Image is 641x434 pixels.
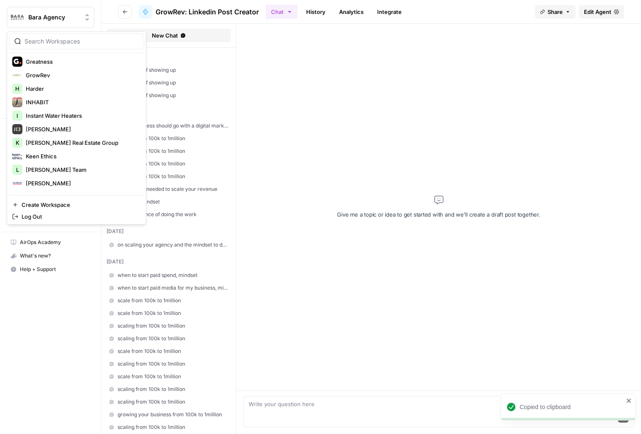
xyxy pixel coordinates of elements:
a: scale from 100k to 1million [107,294,231,307]
span: the power of showing up [118,92,228,99]
img: Greatness Logo [12,57,22,67]
a: scale from 100k to 1million [107,345,231,358]
a: scaling from 100k to 1million [107,320,231,332]
span: a "scale" mindset [118,198,228,206]
span: Greatness [26,57,137,66]
a: Create Workspace [9,199,144,211]
span: Create Workspace [22,201,137,209]
span: INHABIT [26,98,137,106]
span: scale from 100k to 1million [118,309,228,317]
img: Lia Garvin Logo [12,178,22,188]
img: Jim Carter Logo [12,124,22,134]
button: What's new? [7,249,94,263]
a: scale from 100k to 1million [107,370,231,383]
span: on scaling your agency and the mindset to do it [118,241,228,249]
a: when to start paid media for my business, mindset [107,282,231,294]
div: What's new? [7,250,94,262]
span: scaling from 100k to 1million [118,173,228,180]
a: when to start paid spend, mindset [107,269,231,282]
span: Why a business should go with a digital marketing agency? [118,122,228,130]
span: scaling from 100k to 1million [118,160,228,168]
a: scaling from 100k to 1million [107,396,231,408]
span: K [16,138,19,147]
span: Edit Agent [584,8,611,16]
button: Share [535,5,575,19]
img: Keen Ethics Logo [12,151,22,161]
a: the importance of doing the work [107,208,231,221]
span: scaling from 100k to 1million [118,360,228,368]
a: scaling from 100k to 1million [107,358,231,370]
span: the power of showing up [118,66,228,74]
a: scaling from 100k to 1million [107,421,231,434]
span: scaling from 100k to 1million [118,385,228,393]
a: History [301,5,331,19]
a: a "scale" mindset [107,195,231,208]
span: scaling from 100k to 1million [118,322,228,330]
span: scaling from 100k to 1million [118,398,228,406]
span: Bara Agency [28,13,79,22]
img: INHABIT Logo [12,97,22,107]
span: [PERSON_NAME] [26,125,137,133]
button: New Chat [107,29,231,42]
a: GrowRev: Linkedin Post Creator [139,5,259,19]
div: [DATE] [107,228,231,235]
a: Edit Agent [579,5,624,19]
a: the power of showing up [107,89,231,102]
a: on scaling your agency and the mindset to do it [107,239,231,251]
span: Share [548,8,563,16]
span: the #1 thing needed to scale your revenue [118,185,228,193]
button: close [626,397,632,404]
a: scale from 100k to 1million [107,307,231,320]
a: the power of showing up [107,76,231,89]
span: AirOps Academy [20,239,90,246]
span: Log Out [22,212,137,221]
span: Harder [26,84,137,93]
span: [PERSON_NAME] [26,179,137,187]
a: scaling from 100k to 1million [107,145,231,157]
span: Help + Support [20,266,90,273]
a: scaling from 100k to 1million [107,132,231,145]
span: scale from 100k to 1million [118,347,228,355]
a: Why a business should go with a digital marketing agency? [107,119,231,132]
button: Help + Support [7,263,94,276]
p: Give me a topic or idea to get started with and we'll create a draft post together. [337,210,540,219]
img: GrowRev Logo [12,70,22,80]
span: scaling from 100k to 1million [118,423,228,431]
span: when to start paid media for my business, mindset [118,284,228,292]
span: L [16,165,19,174]
div: Copied to clipboard [520,403,624,411]
button: Workspace: Bara Agency [7,7,94,28]
input: Search Workspaces [25,37,139,46]
a: AirOps Academy [7,236,94,249]
span: when to start paid spend, mindset [118,271,228,279]
span: scale from 100k to 1million [118,373,228,380]
span: scaling from 100k to 1million [118,147,228,155]
a: scaling from 100k to 1million [107,157,231,170]
span: the power of showing up [118,79,228,87]
a: the power of showing up [107,64,231,76]
a: Log Out [9,211,144,222]
span: New Chat [152,31,178,40]
div: [DATE] [107,258,231,266]
span: GrowRev [26,71,137,79]
span: scaling from 100k to 1million [118,335,228,342]
img: Bara Agency Logo [10,10,25,25]
div: [DATE] [107,53,231,60]
span: the importance of doing the work [118,211,228,218]
span: Keen Ethics [26,152,137,160]
div: [DATE] [107,108,231,116]
span: I [16,111,18,120]
span: [PERSON_NAME] Real Estate Group [26,138,137,147]
a: scaling from 100k to 1million [107,332,231,345]
span: GrowRev: Linkedin Post Creator [156,7,259,17]
a: Integrate [372,5,407,19]
span: scaling from 100k to 1million [118,135,228,142]
span: H [15,84,19,93]
a: scaling from 100k to 1million [107,170,231,183]
a: scaling from 100k to 1million [107,383,231,396]
div: Workspace: Bara Agency [7,31,146,225]
a: growing your business from 100k to 1million [107,408,231,421]
span: scale from 100k to 1million [118,297,228,304]
button: Chat [266,5,298,19]
a: Analytics [334,5,369,19]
